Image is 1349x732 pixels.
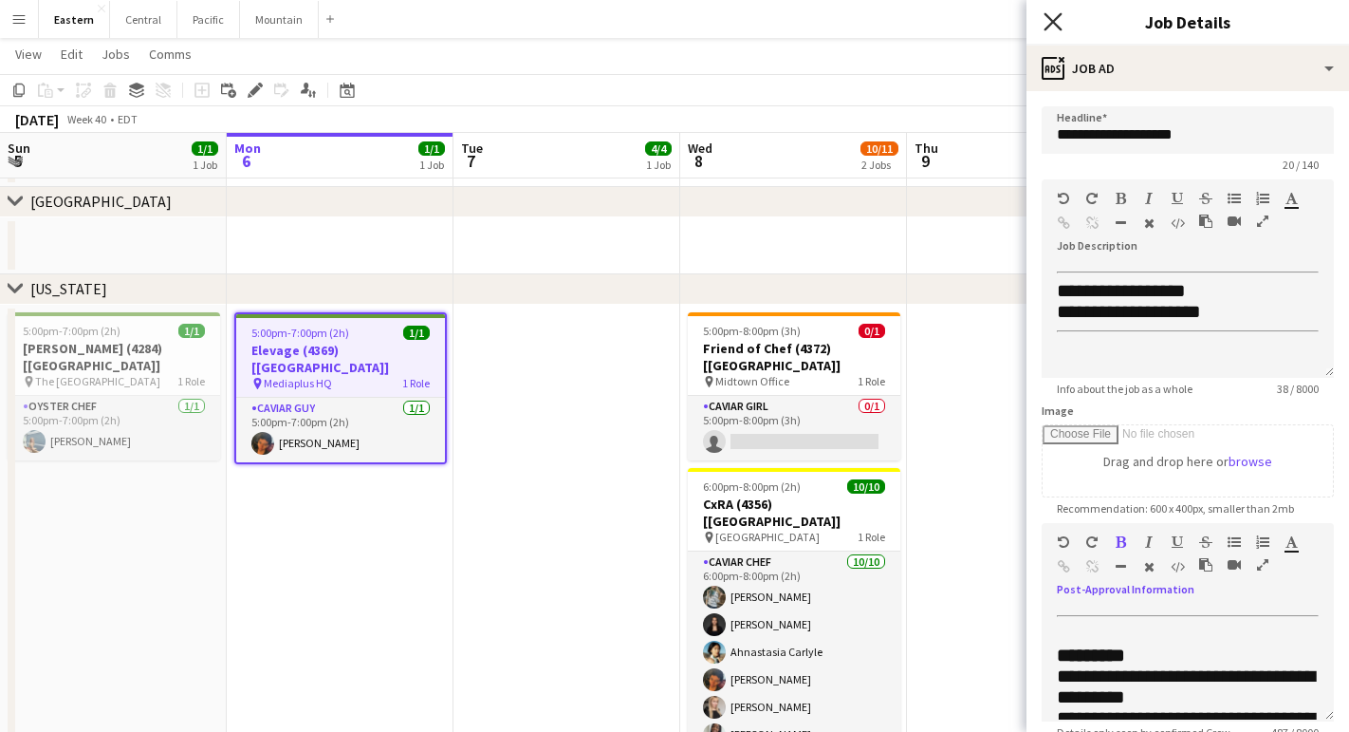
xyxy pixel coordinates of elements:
app-card-role: Caviar Guy1/15:00pm-7:00pm (2h)[PERSON_NAME] [236,398,445,462]
div: Job Ad [1026,46,1349,91]
app-job-card: 5:00pm-8:00pm (3h)0/1Friend of Chef (4372) [[GEOGRAPHIC_DATA]] Midtown Office1 RoleCaviar Girl0/1... [688,312,900,460]
span: 20 / 140 [1267,158,1334,172]
button: HTML Code [1171,216,1184,231]
span: Recommendation: 600 x 400px, smaller than 2mb [1042,501,1309,516]
span: Edit [61,46,83,63]
span: Mon [234,140,261,157]
span: Tue [461,140,483,157]
span: Mediaplus HQ [264,376,332,390]
h3: Elevage (4369) [[GEOGRAPHIC_DATA]] [236,342,445,376]
span: The [GEOGRAPHIC_DATA] [35,374,160,388]
button: Undo [1057,535,1070,550]
span: Thu [915,140,938,157]
span: 1 Role [858,374,885,388]
span: Wed [688,140,712,157]
button: Undo [1057,191,1070,206]
button: Unordered List [1228,191,1241,206]
button: Paste as plain text [1199,214,1212,229]
span: 9 [912,150,938,172]
span: 8 [685,150,712,172]
h3: CxRA (4356) [[GEOGRAPHIC_DATA]] [688,496,900,530]
span: 5:00pm-7:00pm (2h) [23,324,120,338]
button: Italic [1142,191,1155,206]
button: Central [110,1,177,38]
button: Strikethrough [1199,535,1212,550]
button: HTML Code [1171,559,1184,574]
span: [GEOGRAPHIC_DATA] [715,530,820,544]
h3: Job Details [1026,9,1349,34]
button: Fullscreen [1256,557,1269,572]
span: 10/11 [860,141,898,156]
span: 1/1 [178,324,205,338]
app-job-card: 5:00pm-7:00pm (2h)1/1[PERSON_NAME] (4284) [[GEOGRAPHIC_DATA]] The [GEOGRAPHIC_DATA]1 RoleOyster C... [8,312,220,460]
button: Bold [1114,191,1127,206]
app-job-card: 5:00pm-7:00pm (2h)1/1Elevage (4369) [[GEOGRAPHIC_DATA]] Mediaplus HQ1 RoleCaviar Guy1/15:00pm-7:0... [234,312,447,464]
span: 1 Role [177,374,205,388]
button: Ordered List [1256,535,1269,550]
button: Fullscreen [1256,214,1269,229]
button: Unordered List [1228,535,1241,550]
button: Underline [1171,535,1184,550]
span: 5:00pm-8:00pm (3h) [703,324,801,338]
div: 2 Jobs [861,158,897,172]
span: 1/1 [418,141,445,156]
div: [US_STATE] [30,279,107,298]
span: 1/1 [192,141,218,156]
div: EDT [118,112,138,126]
div: [DATE] [15,110,59,129]
span: 1/1 [403,326,430,340]
button: Clear Formatting [1142,559,1155,574]
span: Midtown Office [715,374,789,388]
button: Text Color [1284,191,1298,206]
a: Edit [53,42,90,66]
span: 10/10 [847,479,885,494]
button: Redo [1085,535,1099,550]
span: 5:00pm-7:00pm (2h) [251,326,349,340]
div: 1 Job [193,158,217,172]
a: Jobs [94,42,138,66]
button: Insert video [1228,214,1241,229]
span: 6 [231,150,261,172]
button: Paste as plain text [1199,557,1212,572]
app-card-role: Oyster Chef1/15:00pm-7:00pm (2h)[PERSON_NAME] [8,396,220,460]
span: View [15,46,42,63]
a: View [8,42,49,66]
button: Underline [1171,191,1184,206]
span: 6:00pm-8:00pm (2h) [703,479,801,494]
span: 5 [5,150,30,172]
span: 7 [458,150,483,172]
div: [GEOGRAPHIC_DATA] [30,192,172,211]
button: Mountain [240,1,319,38]
button: Ordered List [1256,191,1269,206]
span: 1 Role [402,376,430,390]
button: Strikethrough [1199,191,1212,206]
span: Comms [149,46,192,63]
button: Redo [1085,191,1099,206]
button: Horizontal Line [1114,216,1127,231]
span: 0/1 [859,324,885,338]
span: Jobs [102,46,130,63]
span: Info about the job as a whole [1042,382,1208,396]
button: Bold [1114,535,1127,550]
span: Sun [8,140,30,157]
button: Clear Formatting [1142,216,1155,231]
h3: Friend of Chef (4372) [[GEOGRAPHIC_DATA]] [688,340,900,374]
span: 38 / 8000 [1262,382,1334,396]
div: 1 Job [646,158,671,172]
button: Pacific [177,1,240,38]
a: Comms [141,42,199,66]
button: Text Color [1284,535,1298,550]
span: 1 Role [858,530,885,544]
button: Eastern [39,1,110,38]
span: 4/4 [645,141,672,156]
button: Italic [1142,535,1155,550]
div: 1 Job [419,158,444,172]
button: Horizontal Line [1114,559,1127,574]
span: Week 40 [63,112,110,126]
button: Insert video [1228,557,1241,572]
h3: [PERSON_NAME] (4284) [[GEOGRAPHIC_DATA]] [8,340,220,374]
app-card-role: Caviar Girl0/15:00pm-8:00pm (3h) [688,396,900,460]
